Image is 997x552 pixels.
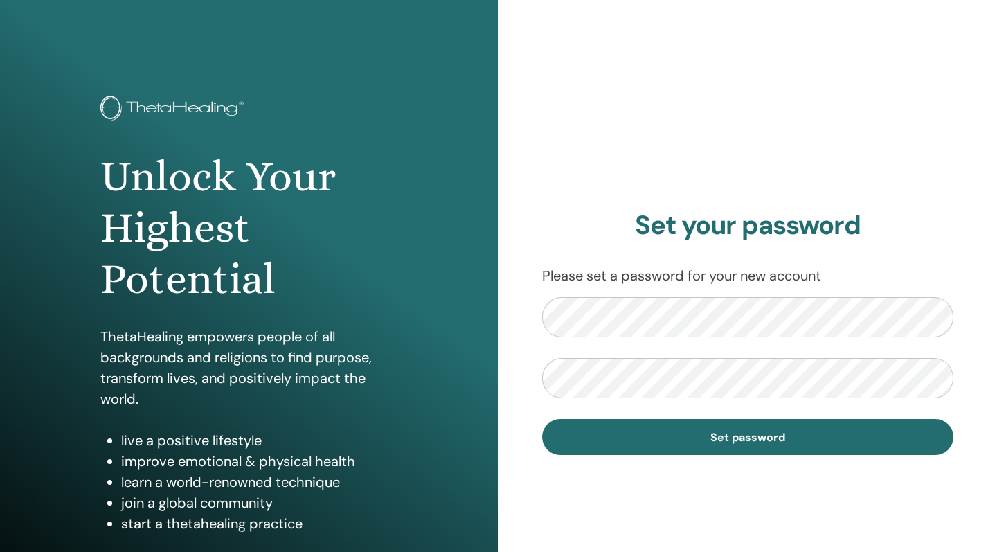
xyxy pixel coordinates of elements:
[121,451,398,472] li: improve emotional & physical health
[100,151,398,305] h1: Unlock Your Highest Potential
[710,430,785,445] span: Set password
[121,492,398,513] li: join a global community
[542,210,953,242] h2: Set your password
[542,419,953,455] button: Set password
[121,513,398,534] li: start a thetahealing practice
[121,430,398,451] li: live a positive lifestyle
[121,472,398,492] li: learn a world-renowned technique
[542,265,953,286] p: Please set a password for your new account
[100,326,398,409] p: ThetaHealing empowers people of all backgrounds and religions to find purpose, transform lives, a...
